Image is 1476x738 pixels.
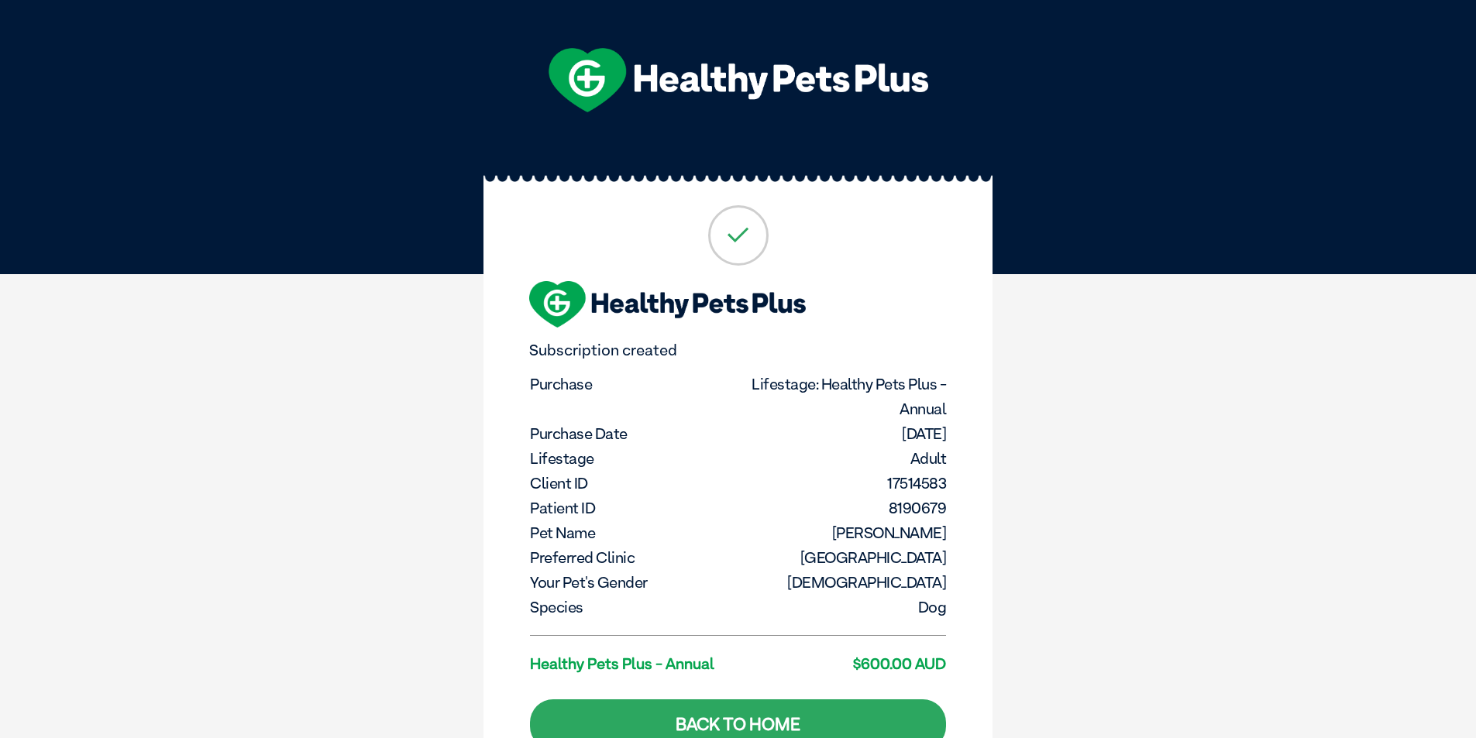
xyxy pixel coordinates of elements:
[530,570,737,595] dt: Your pet's gender
[740,421,947,446] dd: [DATE]
[530,651,737,676] dt: Healthy Pets Plus - Annual
[740,545,947,570] dd: [GEOGRAPHIC_DATA]
[530,595,737,620] dt: Species
[740,520,947,545] dd: [PERSON_NAME]
[740,372,947,421] dd: Lifestage: Healthy Pets Plus - Annual
[740,446,947,471] dd: Adult
[740,651,947,676] dd: $600.00 AUD
[529,342,947,359] p: Subscription created
[549,48,928,112] img: hpp-logo-landscape-green-white.png
[530,421,737,446] dt: Purchase Date
[740,595,947,620] dd: Dog
[530,446,737,471] dt: Lifestage
[530,471,737,496] dt: Client ID
[740,471,947,496] dd: 17514583
[529,281,806,328] img: hpp-logo
[740,496,947,520] dd: 8190679
[530,520,737,545] dt: Pet Name
[530,372,737,396] dt: Purchase
[530,496,737,520] dt: Patient ID
[740,570,947,595] dd: [DEMOGRAPHIC_DATA]
[530,545,737,570] dt: Preferred Clinic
